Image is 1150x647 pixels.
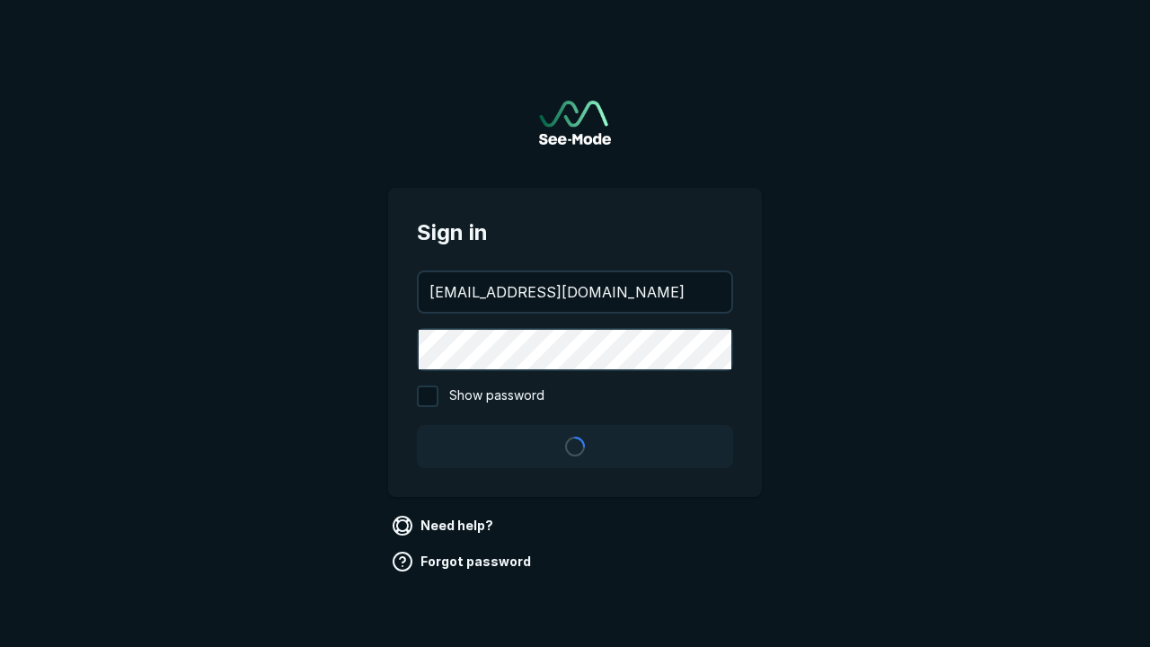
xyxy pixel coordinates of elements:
span: Sign in [417,217,733,249]
img: See-Mode Logo [539,101,611,145]
a: Forgot password [388,547,538,576]
span: Show password [449,386,544,407]
a: Go to sign in [539,101,611,145]
a: Need help? [388,511,500,540]
input: your@email.com [419,272,731,312]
